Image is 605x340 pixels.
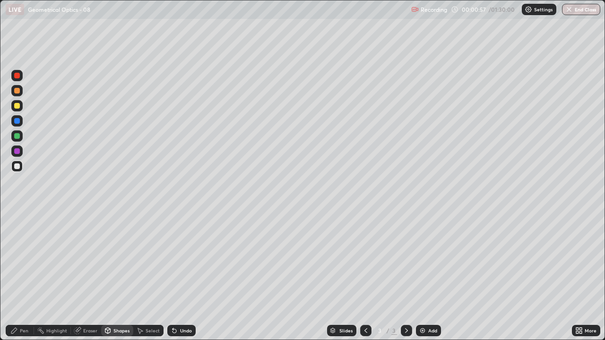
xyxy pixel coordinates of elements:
img: end-class-cross [565,6,573,13]
div: Undo [180,328,192,333]
div: Slides [339,328,353,333]
div: Highlight [46,328,67,333]
div: Pen [20,328,28,333]
div: Shapes [113,328,130,333]
img: recording.375f2c34.svg [411,6,419,13]
div: 3 [375,328,385,333]
img: add-slide-button [419,327,426,334]
div: Add [428,328,437,333]
p: Settings [534,7,553,12]
p: Recording [421,6,447,13]
p: LIVE [9,6,21,13]
div: Select [146,328,160,333]
div: 3 [391,326,397,335]
div: Eraser [83,328,97,333]
img: class-settings-icons [525,6,532,13]
div: / [387,328,389,333]
button: End Class [562,4,600,15]
div: More [585,328,596,333]
p: Geometrical Optics - 08 [28,6,90,13]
